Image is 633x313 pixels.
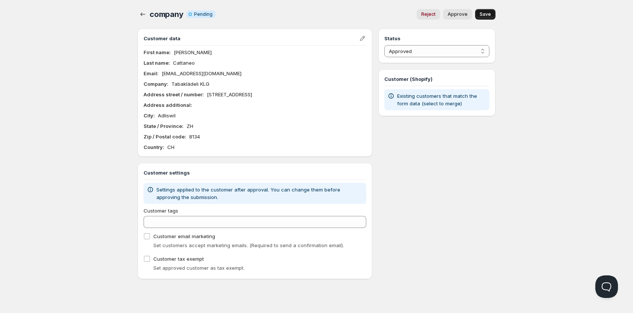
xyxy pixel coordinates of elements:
[144,35,359,42] h3: Customer data
[174,49,212,56] p: [PERSON_NAME]
[397,92,486,107] p: Existing customers that match the form data (select to merge)
[144,169,366,176] h3: Customer settings
[187,122,193,130] p: ZH
[162,70,242,77] p: [EMAIL_ADDRESS][DOMAIN_NAME]
[384,35,489,42] h3: Status
[173,59,195,67] p: Cattaneo
[153,233,215,239] span: Customer email marketing
[158,112,176,119] p: Adliswil
[417,9,440,20] button: Reject
[144,60,170,66] b: Last name :
[194,11,213,17] span: Pending
[480,11,491,17] span: Save
[144,91,204,97] b: Address street / number :
[144,49,171,55] b: First name :
[421,11,436,17] span: Reject
[448,11,468,17] span: Approve
[144,208,178,214] span: Customer tags
[207,91,252,98] p: [STREET_ADDRESS]
[595,275,618,298] iframe: Help Scout Beacon - Open
[384,75,489,83] h3: Customer (Shopify)
[189,133,200,140] p: 8134
[144,70,159,76] b: Email :
[144,112,155,119] b: City :
[144,134,186,140] b: Zip / Postal code :
[156,186,363,201] p: Settings applied to the customer after approval. You can change them before approving the submiss...
[443,9,472,20] button: Approve
[144,81,168,87] b: Company :
[153,256,204,262] span: Customer tax exempt
[153,265,245,271] span: Set approved customer as tax exempt.
[475,9,495,20] button: Save
[144,102,192,108] b: Address additional :
[357,33,368,44] button: Edit
[144,144,164,150] b: Country :
[167,143,174,151] p: CH
[150,10,183,19] span: company
[144,123,183,129] b: State / Province :
[153,242,344,248] span: Set customers accept marketing emails. (Required to send a confirmation email).
[171,80,209,88] p: Tabaklädeli KLG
